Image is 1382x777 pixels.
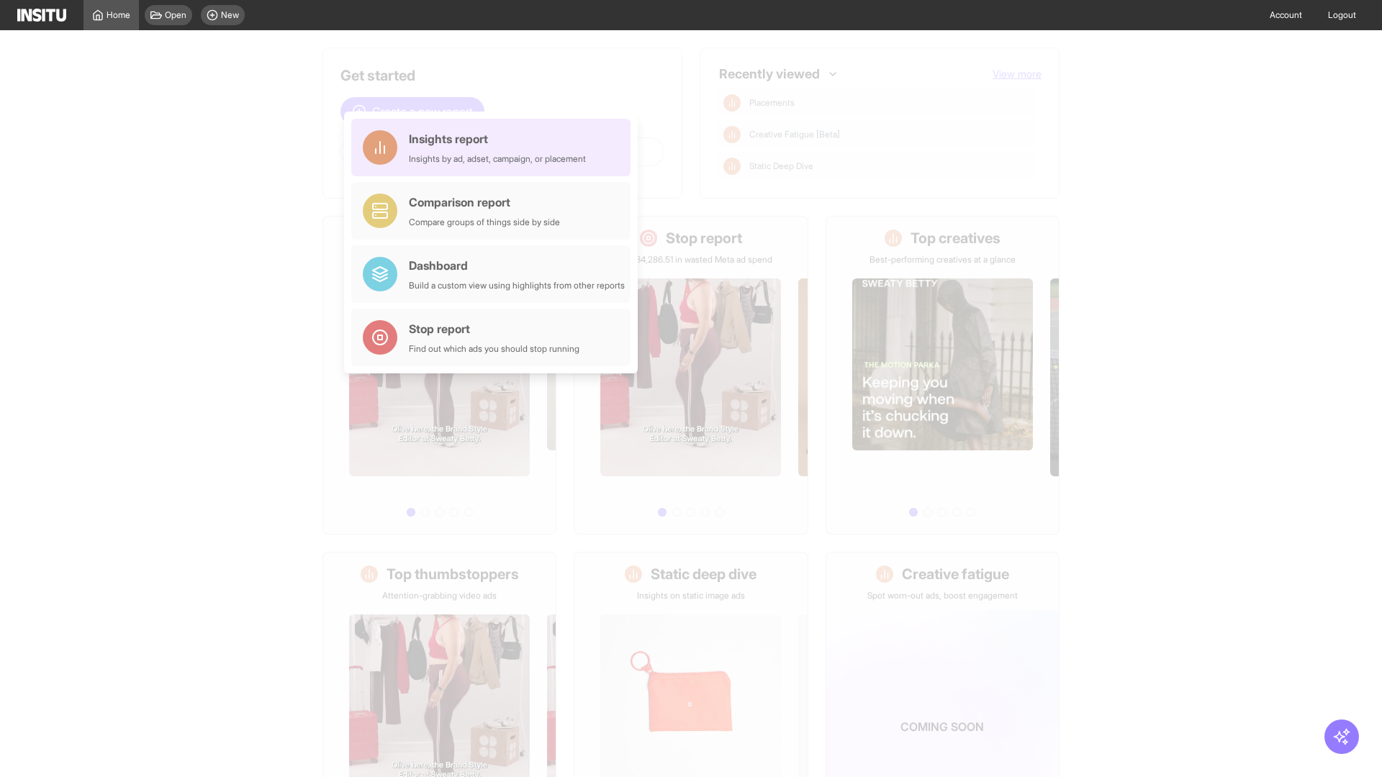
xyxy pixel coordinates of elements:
[409,343,579,355] div: Find out which ads you should stop running
[409,320,579,337] div: Stop report
[409,257,625,274] div: Dashboard
[107,9,130,21] span: Home
[17,9,66,22] img: Logo
[409,194,560,211] div: Comparison report
[409,280,625,291] div: Build a custom view using highlights from other reports
[409,153,586,165] div: Insights by ad, adset, campaign, or placement
[221,9,239,21] span: New
[165,9,186,21] span: Open
[409,130,586,147] div: Insights report
[409,217,560,228] div: Compare groups of things side by side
